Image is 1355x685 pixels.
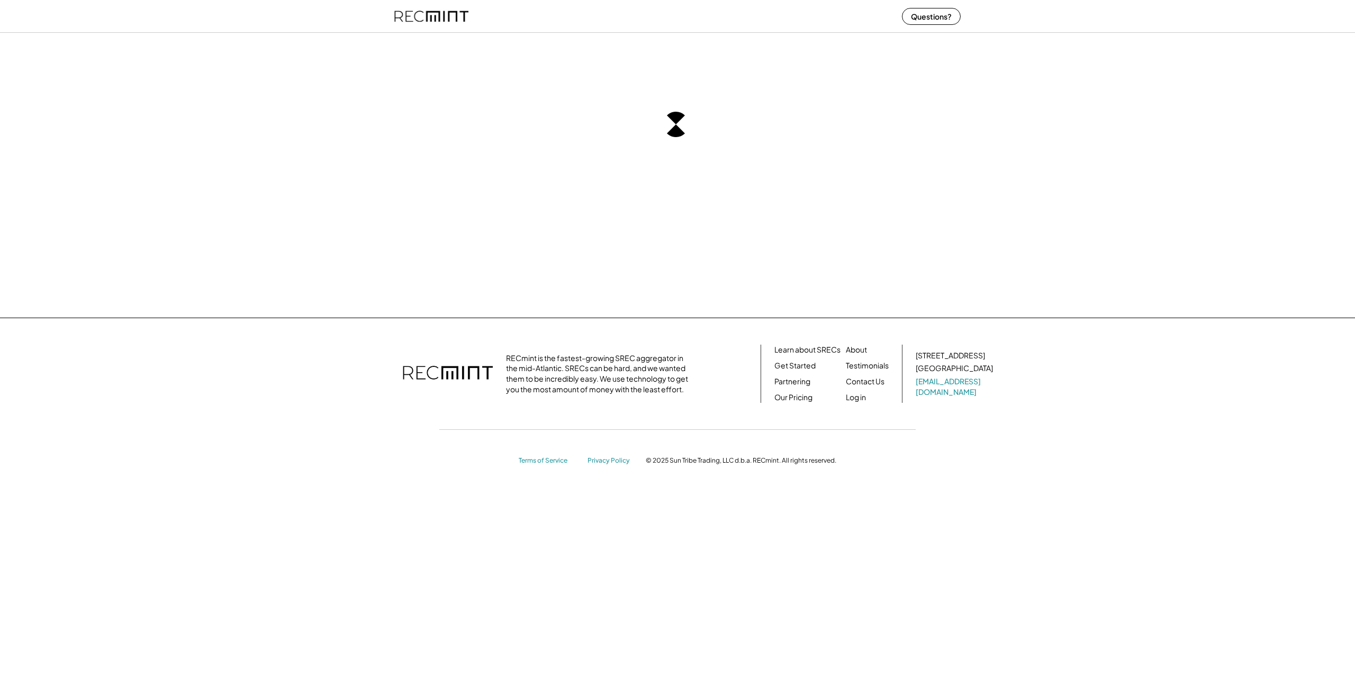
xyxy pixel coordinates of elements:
a: Testimonials [846,360,889,371]
a: Our Pricing [774,392,812,403]
a: Privacy Policy [588,456,635,465]
a: [EMAIL_ADDRESS][DOMAIN_NAME] [916,376,995,397]
a: Get Started [774,360,816,371]
a: Partnering [774,376,810,387]
a: Learn about SRECs [774,345,841,355]
div: [STREET_ADDRESS] [916,350,985,361]
button: Questions? [902,8,961,25]
img: recmint-logotype%403x.png [403,355,493,392]
div: RECmint is the fastest-growing SREC aggregator in the mid-Atlantic. SRECs can be hard, and we wan... [506,353,694,394]
img: recmint-logotype%403x%20%281%29.jpeg [394,2,468,30]
a: Contact Us [846,376,884,387]
div: © 2025 Sun Tribe Trading, LLC d.b.a. RECmint. All rights reserved. [646,456,836,465]
a: Terms of Service [519,456,577,465]
a: About [846,345,867,355]
a: Log in [846,392,866,403]
div: [GEOGRAPHIC_DATA] [916,363,993,374]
